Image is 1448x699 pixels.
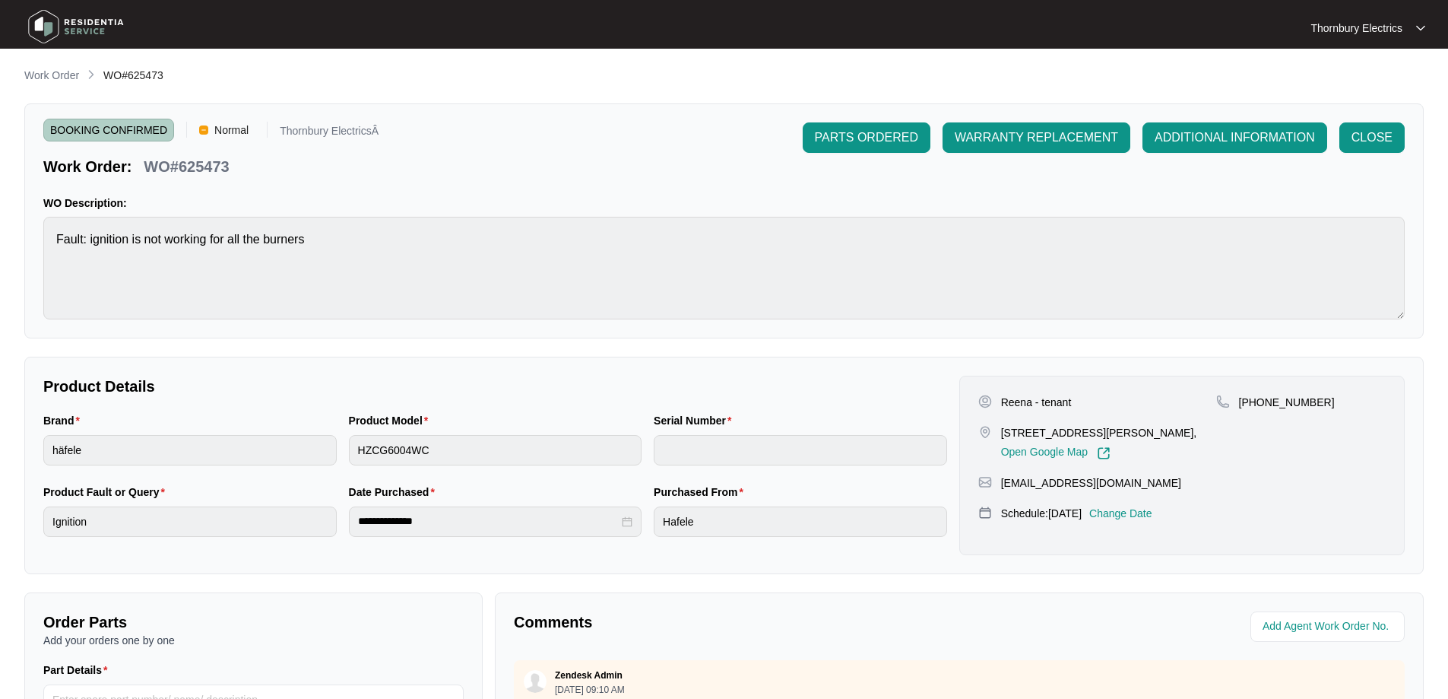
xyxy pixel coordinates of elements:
[1310,21,1402,36] p: Thornbury Electrics
[85,68,97,81] img: chevron-right
[978,425,992,439] img: map-pin
[280,126,379,141] p: Thornbury ElectricsÂ
[1001,475,1181,491] p: [EMAIL_ADDRESS][DOMAIN_NAME]
[43,195,1405,211] p: WO Description:
[43,662,114,678] label: Part Details
[1216,395,1230,408] img: map-pin
[955,129,1118,147] span: WARRANTY REPLACEMENT
[555,685,625,694] p: [DATE] 09:10 AM
[514,612,949,633] p: Comments
[43,413,86,428] label: Brand
[1001,446,1111,460] a: Open Google Map
[555,669,623,682] p: Zendesk Admin
[43,612,464,633] p: Order Parts
[1001,506,1082,521] p: Schedule: [DATE]
[23,4,129,49] img: residentia service logo
[43,633,464,648] p: Add your orders one by one
[654,507,947,537] input: Purchased From
[103,69,163,81] span: WO#625473
[43,156,131,177] p: Work Order:
[978,506,992,519] img: map-pin
[43,435,337,465] input: Brand
[24,68,79,83] p: Work Order
[208,119,255,141] span: Normal
[943,122,1130,153] button: WARRANTY REPLACEMENT
[654,413,737,428] label: Serial Number
[978,395,992,408] img: user-pin
[815,129,918,147] span: PARTS ORDERED
[803,122,930,153] button: PARTS ORDERED
[1001,395,1072,410] p: Reena - tenant
[21,68,82,84] a: Work Order
[1155,129,1315,147] span: ADDITIONAL INFORMATION
[1351,129,1393,147] span: CLOSE
[1142,122,1327,153] button: ADDITIONAL INFORMATION
[1416,24,1425,32] img: dropdown arrow
[43,485,171,500] label: Product Fault or Query
[199,126,208,135] img: Vercel Logo
[43,217,1405,319] textarea: Fault: ignition is not working for all the burners
[1239,395,1335,410] p: [PHONE_NUMBER]
[349,435,642,465] input: Product Model
[144,156,229,177] p: WO#625473
[1001,425,1197,440] p: [STREET_ADDRESS][PERSON_NAME],
[349,485,441,500] label: Date Purchased
[43,119,174,141] span: BOOKING CONFIRMED
[654,485,749,500] label: Purchased From
[978,475,992,489] img: map-pin
[654,435,947,465] input: Serial Number
[1089,506,1152,521] p: Change Date
[524,670,547,693] img: user.svg
[349,413,435,428] label: Product Model
[1263,618,1396,636] input: Add Agent Work Order No.
[43,507,337,537] input: Product Fault or Query
[1339,122,1405,153] button: CLOSE
[358,513,619,529] input: Date Purchased
[1097,446,1111,460] img: Link-External
[43,376,947,397] p: Product Details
